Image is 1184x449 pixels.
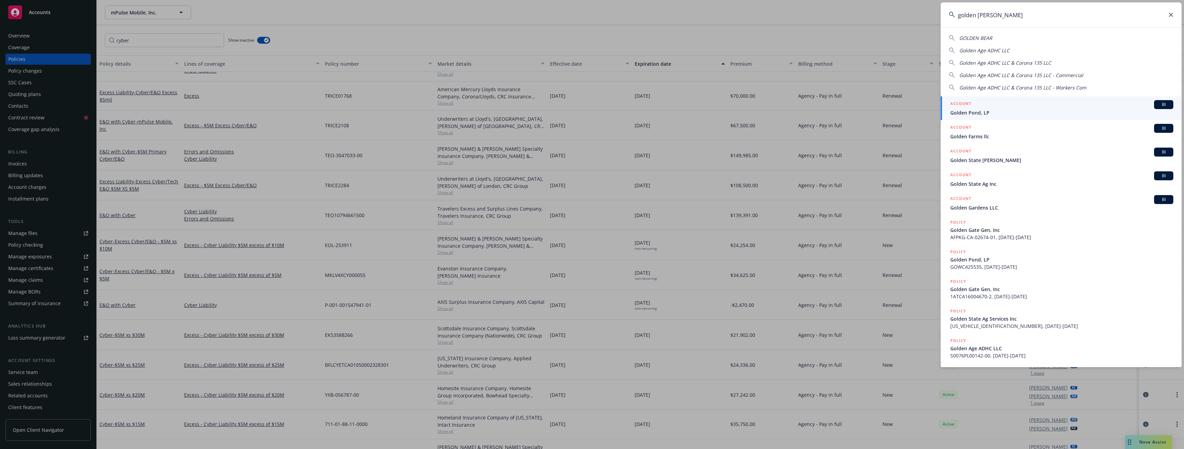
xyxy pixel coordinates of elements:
span: S0076PL00142-00, [DATE]-[DATE] [950,352,1173,359]
span: Golden Age ADHC LLC [959,47,1009,54]
h5: ACCOUNT [950,195,971,203]
a: ACCOUNTBIGolden Pond, LP [941,96,1182,120]
span: Golden Age ADHC LLC & Corona 135 LLC - Workers Com [959,84,1086,91]
span: Golden Gate Gen, Inc [950,226,1173,234]
h5: POLICY [950,219,966,226]
span: [US_VEHICLE_IDENTIFICATION_NUMBER], [DATE]-[DATE] [950,322,1173,330]
a: POLICYGolden Pond, LPGOWC425535, [DATE]-[DATE] [941,245,1182,274]
span: 1ATCA16004670-2, [DATE]-[DATE] [950,293,1173,300]
span: Golden Pond, LP [950,109,1173,116]
h5: ACCOUNT [950,171,971,180]
h5: ACCOUNT [950,148,971,156]
span: BI [1157,101,1171,108]
span: Golden State Ag Inc [950,180,1173,188]
span: Golden Age ADHC LLC [950,345,1173,352]
a: ACCOUNTBIGolden Gardens LLC [941,191,1182,215]
span: BI [1157,149,1171,155]
span: BI [1157,196,1171,203]
span: GOLDEN BEAR [959,35,992,41]
h5: POLICY [950,337,966,344]
h5: POLICY [950,278,966,285]
a: POLICYGolden State Ag Services Inc[US_VEHICLE_IDENTIFICATION_NUMBER], [DATE]-[DATE] [941,304,1182,333]
span: BI [1157,173,1171,179]
span: GOWC425535, [DATE]-[DATE] [950,263,1173,270]
h5: POLICY [950,308,966,314]
input: Search... [941,2,1182,27]
span: Golden Gardens LLC [950,204,1173,211]
span: Golden Age ADHC LLC & Corona 135 LLC [959,60,1051,66]
h5: ACCOUNT [950,124,971,132]
a: ACCOUNTBIGolden State [PERSON_NAME] [941,144,1182,168]
h5: ACCOUNT [950,100,971,108]
a: ACCOUNTBIGolden Farms llc [941,120,1182,144]
a: POLICYGolden Gate Gen, IncAFPKG-CA-02674-01, [DATE]-[DATE] [941,215,1182,245]
a: POLICYGolden Age ADHC LLCS0076PL00142-00, [DATE]-[DATE] [941,333,1182,363]
span: Golden State [PERSON_NAME] [950,157,1173,164]
span: Golden State Ag Services Inc [950,315,1173,322]
h5: POLICY [950,248,966,255]
span: Golden Pond, LP [950,256,1173,263]
span: Golden Farms llc [950,133,1173,140]
span: Golden Gate Gen, Inc [950,286,1173,293]
span: AFPKG-CA-02674-01, [DATE]-[DATE] [950,234,1173,241]
a: ACCOUNTBIGolden State Ag Inc [941,168,1182,191]
a: POLICYGolden Gate Gen, Inc1ATCA16004670-2, [DATE]-[DATE] [941,274,1182,304]
span: Golden Age ADHC LLC & Corona 135 LLC - Commercial [959,72,1083,78]
span: BI [1157,125,1171,131]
